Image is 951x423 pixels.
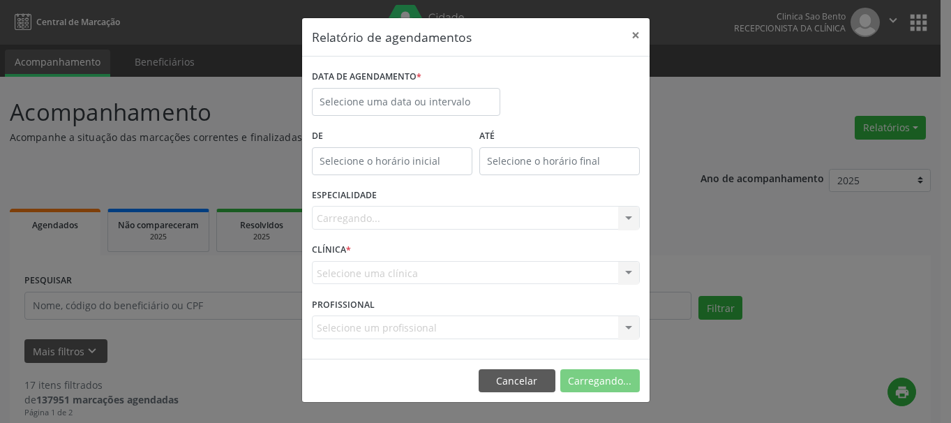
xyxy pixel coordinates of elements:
button: Carregando... [560,369,640,393]
label: ATÉ [479,126,640,147]
label: De [312,126,472,147]
h5: Relatório de agendamentos [312,28,472,46]
button: Cancelar [479,369,555,393]
input: Selecione o horário final [479,147,640,175]
label: PROFISSIONAL [312,294,375,316]
label: CLÍNICA [312,239,351,261]
button: Close [622,18,650,52]
input: Selecione uma data ou intervalo [312,88,500,116]
label: ESPECIALIDADE [312,185,377,207]
label: DATA DE AGENDAMENTO [312,66,421,88]
input: Selecione o horário inicial [312,147,472,175]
